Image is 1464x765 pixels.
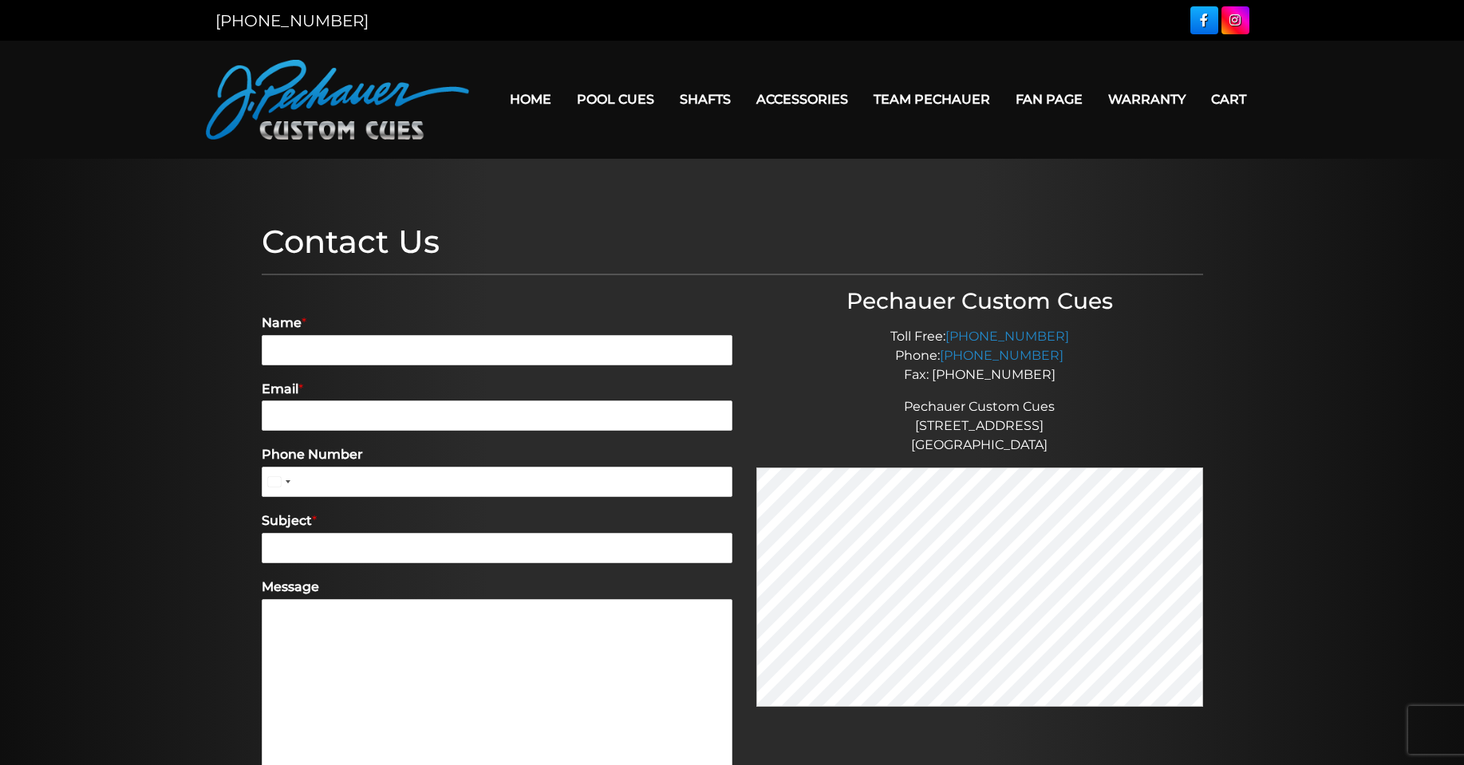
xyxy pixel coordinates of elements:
[262,447,732,463] label: Phone Number
[756,327,1203,384] p: Toll Free: Phone: Fax: [PHONE_NUMBER]
[262,315,732,332] label: Name
[262,513,732,530] label: Subject
[206,60,469,140] img: Pechauer Custom Cues
[756,288,1203,315] h3: Pechauer Custom Cues
[861,79,1003,120] a: Team Pechauer
[564,79,667,120] a: Pool Cues
[667,79,744,120] a: Shafts
[262,467,295,497] button: Selected country
[262,223,1203,261] h1: Contact Us
[945,329,1069,344] a: [PHONE_NUMBER]
[215,11,369,30] a: [PHONE_NUMBER]
[262,579,732,596] label: Message
[756,397,1203,455] p: Pechauer Custom Cues [STREET_ADDRESS] [GEOGRAPHIC_DATA]
[940,348,1063,363] a: [PHONE_NUMBER]
[1095,79,1198,120] a: Warranty
[262,467,732,497] input: Phone Number
[1003,79,1095,120] a: Fan Page
[262,381,732,398] label: Email
[497,79,564,120] a: Home
[1198,79,1259,120] a: Cart
[744,79,861,120] a: Accessories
